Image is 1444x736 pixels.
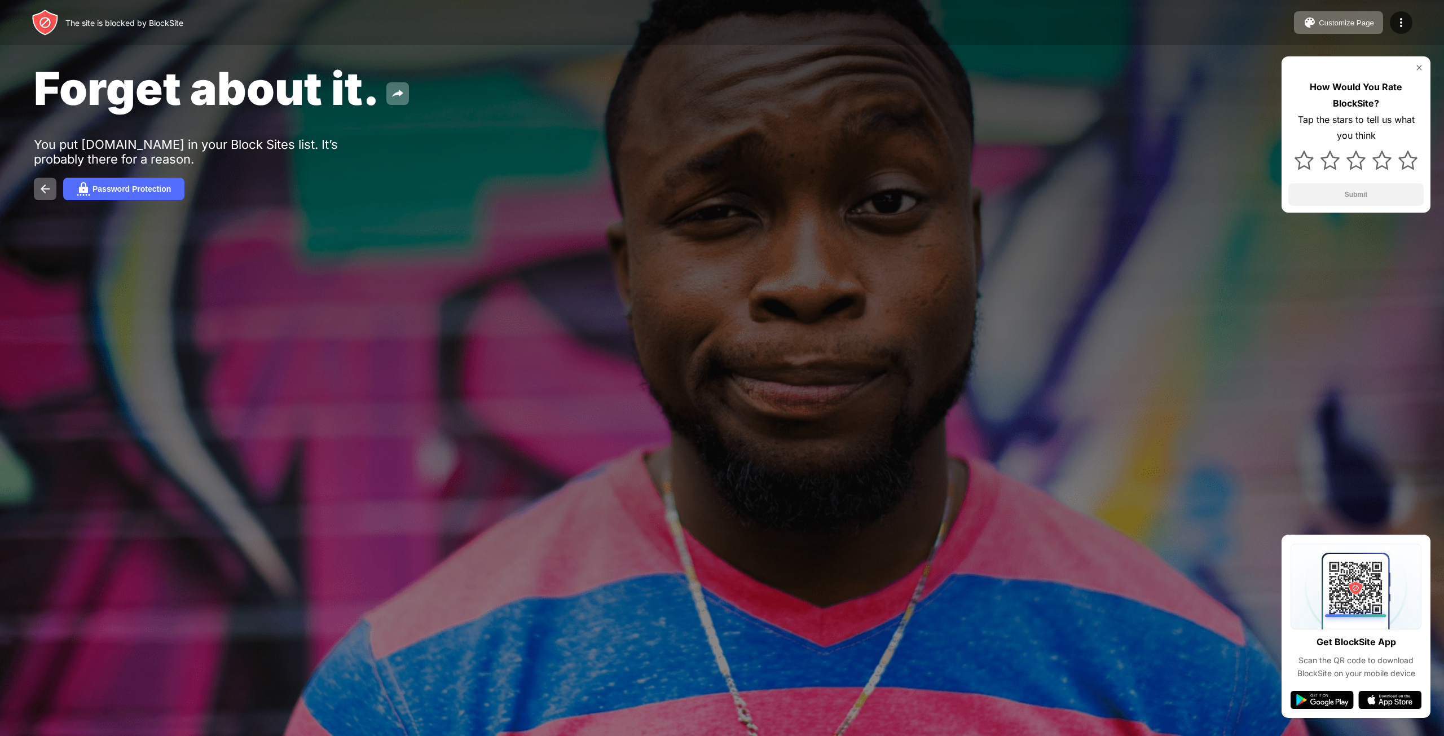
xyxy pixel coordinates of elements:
button: Password Protection [63,178,184,200]
div: Get BlockSite App [1317,634,1396,650]
div: Scan the QR code to download BlockSite on your mobile device [1291,654,1421,680]
img: star.svg [1372,151,1392,170]
img: rate-us-close.svg [1415,63,1424,72]
img: back.svg [38,182,52,196]
div: You put [DOMAIN_NAME] in your Block Sites list. It’s probably there for a reason. [34,137,382,166]
img: menu-icon.svg [1394,16,1408,29]
img: password.svg [77,182,90,196]
div: The site is blocked by BlockSite [65,18,183,28]
div: Customize Page [1319,19,1374,27]
img: share.svg [391,87,404,100]
img: star.svg [1346,151,1366,170]
span: Forget about it. [34,61,380,116]
img: star.svg [1295,151,1314,170]
div: Tap the stars to tell us what you think [1288,112,1424,144]
img: google-play.svg [1291,691,1354,709]
img: header-logo.svg [32,9,59,36]
img: star.svg [1320,151,1340,170]
img: star.svg [1398,151,1417,170]
button: Customize Page [1294,11,1383,34]
img: pallet.svg [1303,16,1317,29]
button: Submit [1288,183,1424,206]
div: Password Protection [93,184,171,193]
img: app-store.svg [1358,691,1421,709]
div: How Would You Rate BlockSite? [1288,79,1424,112]
img: qrcode.svg [1291,544,1421,629]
